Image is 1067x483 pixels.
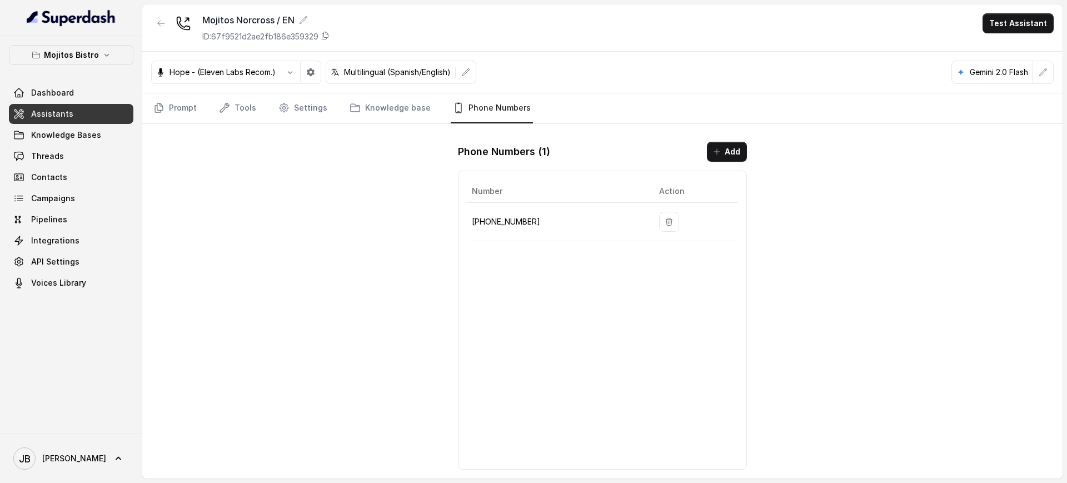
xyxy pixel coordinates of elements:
[9,45,133,65] button: Mojitos Bistro
[151,93,1054,123] nav: Tabs
[9,443,133,474] a: [PERSON_NAME]
[9,167,133,187] a: Contacts
[9,125,133,145] a: Knowledge Bases
[202,31,318,42] p: ID: 67f9521d2ae2fb186e359329
[650,180,737,203] th: Action
[169,67,276,78] p: Hope - (Eleven Labs Recom.)
[31,235,79,246] span: Integrations
[347,93,433,123] a: Knowledge base
[956,68,965,77] svg: google logo
[44,48,99,62] p: Mojitos Bistro
[31,151,64,162] span: Threads
[202,13,330,27] div: Mojitos Norcross / EN
[9,273,133,293] a: Voices Library
[31,87,74,98] span: Dashboard
[472,215,641,228] p: [PHONE_NUMBER]
[31,193,75,204] span: Campaigns
[42,453,106,464] span: [PERSON_NAME]
[31,277,86,288] span: Voices Library
[31,130,101,141] span: Knowledge Bases
[9,210,133,230] a: Pipelines
[451,93,533,123] a: Phone Numbers
[31,172,67,183] span: Contacts
[9,104,133,124] a: Assistants
[31,108,73,119] span: Assistants
[151,93,199,123] a: Prompt
[217,93,258,123] a: Tools
[9,188,133,208] a: Campaigns
[31,214,67,225] span: Pipelines
[9,231,133,251] a: Integrations
[344,67,451,78] p: Multilingual (Spanish/English)
[9,252,133,272] a: API Settings
[31,256,79,267] span: API Settings
[276,93,330,123] a: Settings
[458,143,550,161] h1: Phone Numbers ( 1 )
[707,142,747,162] button: Add
[19,453,31,465] text: JB
[970,67,1028,78] p: Gemini 2.0 Flash
[9,83,133,103] a: Dashboard
[9,146,133,166] a: Threads
[467,180,650,203] th: Number
[27,9,116,27] img: light.svg
[983,13,1054,33] button: Test Assistant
